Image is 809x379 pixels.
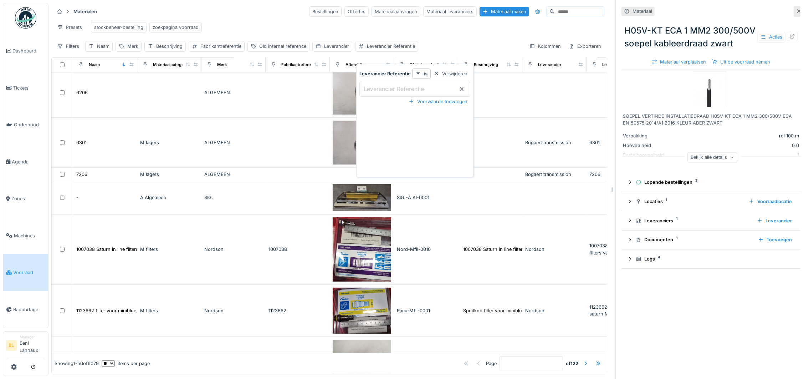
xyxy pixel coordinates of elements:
[102,360,150,367] div: items per page
[344,6,369,17] div: Offertes
[140,171,199,178] div: M lagers
[367,43,415,50] div: Leverancier Referentie
[333,217,391,282] img: 1007038 Saturn in line filters value pack
[140,307,199,314] div: M filters
[636,198,743,205] div: Locaties
[217,62,227,68] div: Merk
[140,246,199,253] div: M filters
[566,360,578,367] strong: of 122
[76,139,87,146] div: 6301
[268,246,327,253] div: 1007038
[13,85,45,91] span: Tickets
[12,158,45,165] span: Agenda
[624,252,798,266] summary: Logs4
[76,89,88,96] div: 6206
[6,340,17,351] li: BL
[333,71,391,115] img: 6206
[281,62,318,68] div: Fabrikantreferentie
[14,232,45,239] span: Machines
[589,172,600,177] span: 7206
[709,57,773,67] div: Uit de voorraad nemen
[76,194,78,201] div: -
[309,6,342,17] div: Bestellingen
[636,256,792,262] div: Logs
[410,62,452,68] div: Old internal reference
[649,57,709,67] div: Materiaal verplaatsen
[20,334,45,357] li: Beni Lannaux
[140,194,199,201] div: A Algemeen
[624,176,798,189] summary: Lopende bestellingen3
[397,246,455,253] div: Nord-Mfil-0010
[13,269,45,276] span: Voorraad
[15,7,36,29] img: Badge_color-CXgf-gQk.svg
[345,62,367,68] div: Afbeelding
[424,70,427,77] strong: is
[525,247,544,252] span: Nordson
[621,21,800,53] div: H05V-KT ECA 1 MM2 300/500V soepel kableerdraad zwart
[13,306,45,313] span: Rapportage
[757,32,785,42] div: Acties
[679,132,799,139] div: rol 100 m
[11,195,45,202] span: Zones
[76,171,87,178] div: 7206
[89,62,100,68] div: Naam
[589,243,638,255] span: 1007038 Saturn in line filters value pack
[204,89,263,96] div: ALGEMEEN
[97,43,109,50] div: Naam
[525,308,544,313] span: Nordson
[624,214,798,227] summary: Leveranciers1Leverancier
[565,41,604,51] div: Exporteren
[204,246,263,253] div: Nordson
[76,246,163,253] div: 1007038 Saturn in line filters value pack
[20,334,45,340] div: Manager
[746,197,795,206] div: Voorraadlocatie
[406,97,470,106] div: Voorwaarde toevoegen
[156,43,183,50] div: Beschrijving
[94,24,143,31] div: stockbeheer-bestelling
[200,43,241,50] div: Fabrikantreferentie
[423,6,477,17] div: Materiaal leveranciers
[754,216,795,226] div: Leverancier
[474,62,498,68] div: Beschrijving
[679,142,799,149] div: 0.0
[687,152,737,162] div: Bekijk alle details
[525,140,571,145] span: Bogaert transmission
[636,179,792,186] div: Lopende bestellingen
[589,140,600,145] span: 6301
[589,304,646,317] span: 1123662 Kit filter 100mesh saturn M14 5pack
[693,71,729,107] img: H05V-KT ECA 1 MM2 300/500V soepel kableerdraad zwart
[463,307,558,314] div: Spuitkop filter voor miniblue 2 inline filter ...
[624,195,798,208] summary: Locaties1Voorraadlocatie
[14,121,45,128] span: Onderhoud
[623,113,799,126] div: SOEPEL VERTINDE INSTALLATIEDRAAD H05V-KT ECA 1 MM2 300/500V ECA EN 50575:2014/A1:2016 KLEUR ADER ...
[153,24,199,31] div: zoekpagina voorraad
[362,85,425,93] label: Leverancier Referentie
[486,360,497,367] div: Page
[372,6,420,17] div: Materiaalaanvragen
[526,41,564,51] div: Kolommen
[259,43,306,50] div: Old internal reference
[538,62,561,68] div: Leverancier
[204,194,263,201] div: SIG.
[12,47,45,54] span: Dashboard
[204,171,263,178] div: ALGEMEEN
[54,41,82,51] div: Filters
[54,22,85,32] div: Presets
[633,8,652,15] div: Materiaal
[127,43,138,50] div: Merk
[636,236,752,243] div: Documenten
[480,7,529,16] div: Materiaal maken
[755,235,795,244] div: Toevoegen
[140,139,199,146] div: M lagers
[333,184,391,211] img: -
[333,288,391,334] img: 1123662 filter voor miniblue 2 pistool
[76,307,157,314] div: 1123662 filter voor miniblue 2 pistool
[431,69,470,79] div: Verwijderen
[636,217,751,224] div: Leveranciers
[333,121,391,165] img: 6301
[623,132,676,139] div: Verpakking
[71,8,100,15] strong: Materialen
[153,62,189,68] div: Materiaalcategorie
[624,233,798,247] summary: Documenten1Toevoegen
[204,307,263,314] div: Nordson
